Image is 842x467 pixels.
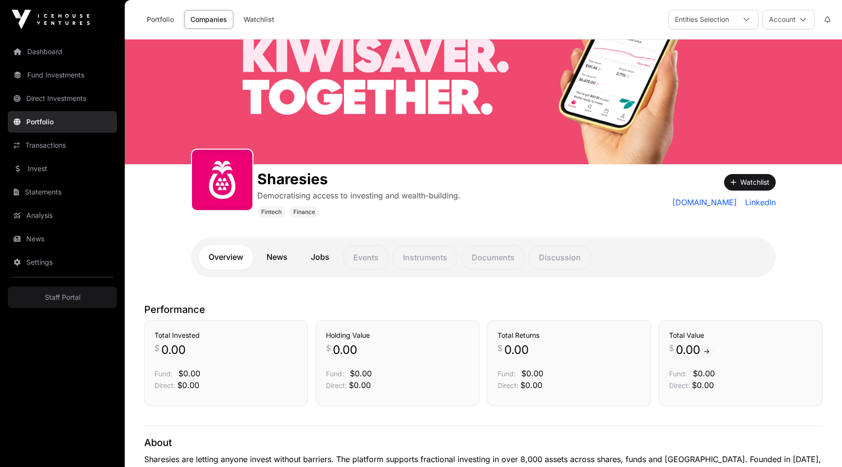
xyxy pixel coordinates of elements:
p: Events [343,245,389,270]
a: LinkedIn [741,196,776,208]
h1: Sharesies [257,170,460,188]
img: sharesies_logo.jpeg [196,154,249,206]
a: Settings [8,252,117,273]
h3: Total Returns [498,331,641,340]
nav: Tabs [199,245,768,270]
div: Entities Selection [669,10,735,29]
button: Account [763,10,815,29]
a: Direct Investments [8,88,117,109]
p: Documents [461,245,525,270]
a: Overview [199,245,253,270]
a: Jobs [301,245,339,270]
span: Fund: [154,370,172,378]
a: Watchlist [237,10,281,29]
h3: Total Value [669,331,812,340]
span: Direct: [154,381,175,389]
span: $ [669,342,674,354]
span: Direct: [326,381,347,389]
img: Sharesies [125,39,842,164]
span: $ [154,342,159,354]
span: $ [498,342,502,354]
a: Invest [8,158,117,179]
a: Transactions [8,135,117,156]
a: Dashboard [8,41,117,62]
button: Watchlist [724,174,776,191]
span: Direct: [498,381,518,389]
span: 0.00 [161,342,186,358]
span: Fund: [326,370,344,378]
span: $0.00 [349,380,371,390]
span: Fintech [261,208,282,216]
span: Fund: [498,370,516,378]
h3: Holding Value [326,331,469,340]
p: About [144,436,823,449]
a: News [8,228,117,250]
span: $0.00 [177,380,199,390]
p: Democratising access to investing and wealth-building. [257,190,460,201]
span: Direct: [669,381,690,389]
p: Discussion [529,245,591,270]
a: Staff Portal [8,287,117,308]
a: News [257,245,297,270]
span: $0.00 [520,380,542,390]
span: 0.00 [333,342,357,358]
span: 0.00 [676,342,713,358]
iframe: Chat Widget [793,420,842,467]
span: $0.00 [350,369,372,378]
span: Fund: [669,370,687,378]
a: Companies [184,10,233,29]
a: Fund Investments [8,64,117,86]
img: Icehouse Ventures Logo [12,10,90,29]
p: Instruments [393,245,458,270]
p: Performance [144,303,823,316]
span: Finance [293,208,315,216]
span: 0.00 [504,342,529,358]
a: Portfolio [140,10,180,29]
a: Analysis [8,205,117,226]
span: $0.00 [692,380,714,390]
a: Statements [8,181,117,203]
span: $ [326,342,331,354]
h3: Total Invested [154,331,298,340]
a: [DOMAIN_NAME] [672,196,737,208]
a: Portfolio [8,111,117,133]
span: $0.00 [178,369,200,378]
span: $0.00 [521,369,543,378]
span: $0.00 [693,369,715,378]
